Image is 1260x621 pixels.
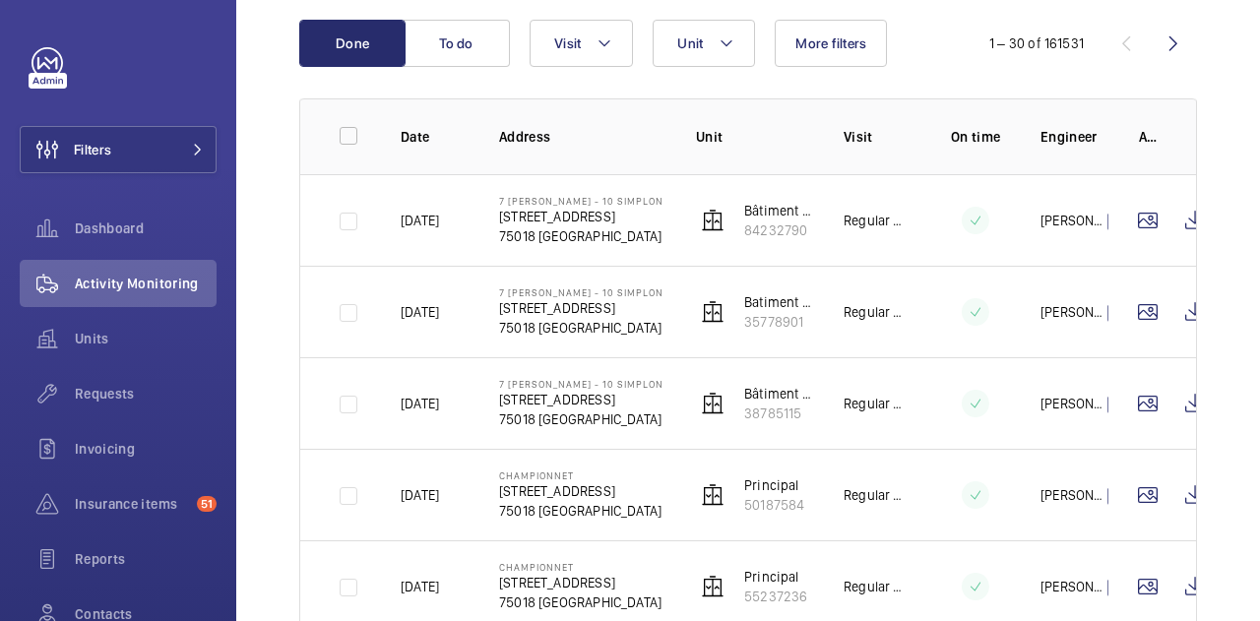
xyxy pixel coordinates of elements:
[696,127,812,147] p: Unit
[1040,211,1107,230] p: [PERSON_NAME]
[744,404,812,423] p: 38785115
[1040,485,1107,505] p: [PERSON_NAME]
[401,211,439,230] p: [DATE]
[499,501,661,521] p: 75018 [GEOGRAPHIC_DATA]
[401,127,468,147] p: Date
[744,495,804,515] p: 50187584
[744,567,807,587] p: Principal
[74,140,111,159] span: Filters
[1139,127,1157,147] p: Actions
[75,218,217,238] span: Dashboard
[75,494,189,514] span: Insurance items
[1040,127,1107,147] p: Engineer
[989,33,1084,53] div: 1 – 30 of 161531
[701,300,724,324] img: elevator.svg
[499,481,661,501] p: [STREET_ADDRESS]
[75,439,217,459] span: Invoicing
[1040,302,1107,322] p: [PERSON_NAME]
[401,394,439,413] p: [DATE]
[701,575,724,598] img: elevator.svg
[75,274,217,293] span: Activity Monitoring
[744,384,812,404] p: Bâtiment Simplon - Asc Principal
[499,561,661,573] p: Championnet
[942,127,1009,147] p: On time
[197,496,217,512] span: 51
[701,483,724,507] img: elevator.svg
[20,126,217,173] button: Filters
[701,392,724,415] img: elevator.svg
[844,127,911,147] p: Visit
[775,20,887,67] button: More filters
[499,226,663,246] p: 75018 [GEOGRAPHIC_DATA]
[530,20,633,67] button: Visit
[1040,577,1107,596] p: [PERSON_NAME]
[499,207,663,226] p: [STREET_ADDRESS]
[744,292,812,312] p: Batiment [PERSON_NAME] - Asc A
[844,211,911,230] p: Regular maintenance
[844,394,911,413] p: Regular maintenance
[701,209,724,232] img: elevator.svg
[677,35,703,51] span: Unit
[554,35,581,51] span: Visit
[499,573,661,592] p: [STREET_ADDRESS]
[499,298,663,318] p: [STREET_ADDRESS]
[499,318,663,338] p: 75018 [GEOGRAPHIC_DATA]
[744,587,807,606] p: 55237236
[844,302,911,322] p: Regular maintenance
[404,20,510,67] button: To do
[1040,394,1107,413] p: [PERSON_NAME]
[75,384,217,404] span: Requests
[499,286,663,298] p: 7 [PERSON_NAME] - 10 Simplon
[75,549,217,569] span: Reports
[744,220,812,240] p: 84232790
[844,485,911,505] p: Regular maintenance
[401,485,439,505] p: [DATE]
[499,469,661,481] p: Championnet
[499,195,663,207] p: 7 [PERSON_NAME] - 10 Simplon
[299,20,406,67] button: Done
[844,577,911,596] p: Regular maintenance
[653,20,755,67] button: Unit
[744,475,804,495] p: Principal
[499,390,663,409] p: [STREET_ADDRESS]
[744,312,812,332] p: 35778901
[499,378,663,390] p: 7 [PERSON_NAME] - 10 Simplon
[401,577,439,596] p: [DATE]
[401,302,439,322] p: [DATE]
[795,35,866,51] span: More filters
[499,592,661,612] p: 75018 [GEOGRAPHIC_DATA]
[75,329,217,348] span: Units
[499,127,664,147] p: Address
[744,201,812,220] p: Bâtiment [PERSON_NAME] - Bat B
[499,409,663,429] p: 75018 [GEOGRAPHIC_DATA]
